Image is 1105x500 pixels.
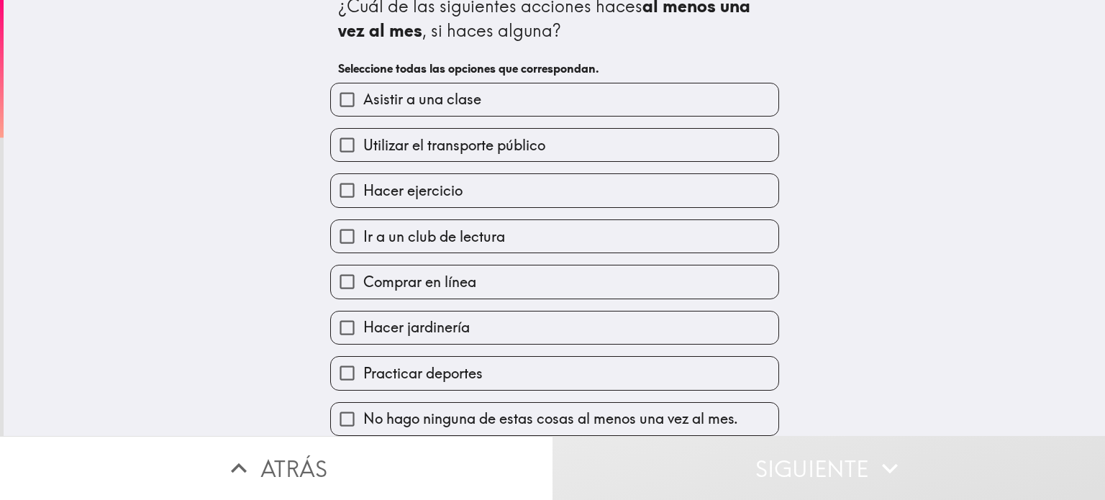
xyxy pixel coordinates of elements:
span: Asistir a una clase [363,89,481,109]
button: No hago ninguna de estas cosas al menos una vez al mes. [331,403,778,435]
h6: Seleccione todas las opciones que correspondan. [338,60,771,76]
button: Utilizar el transporte público [331,129,778,161]
button: Ir a un club de lectura [331,220,778,253]
button: Comprar en línea [331,265,778,298]
span: Ir a un club de lectura [363,227,505,247]
span: Hacer jardinería [363,317,470,337]
button: Hacer jardinería [331,312,778,344]
button: Hacer ejercicio [331,174,778,206]
button: Practicar deportes [331,357,778,389]
button: Siguiente [552,436,1105,500]
span: No hago ninguna de estas cosas al menos una vez al mes. [363,409,738,429]
span: Practicar deportes [363,363,483,383]
span: Comprar en línea [363,272,476,292]
span: Utilizar el transporte público [363,135,545,155]
button: Asistir a una clase [331,83,778,116]
span: Hacer ejercicio [363,181,463,201]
